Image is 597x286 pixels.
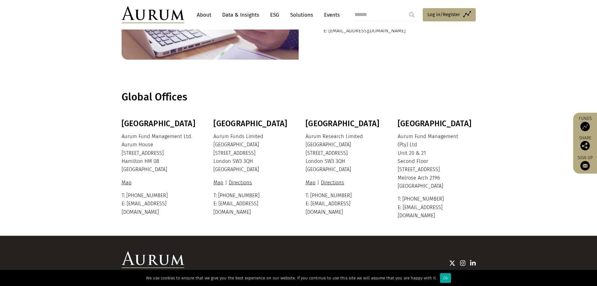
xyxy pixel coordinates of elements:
[219,9,262,21] a: Data & Insights
[122,192,198,216] p: T: [PHONE_NUMBER] E: [EMAIL_ADDRESS][DOMAIN_NAME]
[122,91,474,103] h1: Global Offices
[580,122,590,131] img: Access Funds
[122,119,198,128] h3: [GEOGRAPHIC_DATA]
[213,132,290,174] p: Aurum Funds Limited [GEOGRAPHIC_DATA] [STREET_ADDRESS] London SW3 3QH [GEOGRAPHIC_DATA]
[449,260,455,266] img: Twitter icon
[306,119,382,128] h3: [GEOGRAPHIC_DATA]
[398,132,474,191] p: Aurum Fund Management (Pty) Ltd Unit 20 & 21 Second Floor [STREET_ADDRESS] Melrose Arch 2196 [GEO...
[576,116,594,131] a: Funds
[122,132,198,174] p: Aurum Fund Management Ltd. Aurum House [STREET_ADDRESS] Hamilton HM 08 [GEOGRAPHIC_DATA]
[580,161,590,170] img: Sign up to our newsletter
[427,11,460,18] span: Log in/Register
[213,179,290,187] p: |
[194,9,214,21] a: About
[319,180,346,186] a: Directions
[580,141,590,150] img: Share this post
[423,8,476,21] a: Log in/Register
[306,180,317,186] a: Map
[267,9,282,21] a: ESG
[122,180,133,186] a: Map
[470,260,476,266] img: Linkedin icon
[287,9,316,21] a: Solutions
[576,136,594,150] div: Share
[306,179,382,187] p: |
[122,251,184,268] img: Aurum Logo
[406,8,418,21] input: Submit
[323,27,451,35] p: E: [EMAIL_ADDRESS][DOMAIN_NAME]
[306,192,382,216] p: T: [PHONE_NUMBER] E: [EMAIL_ADDRESS][DOMAIN_NAME]
[306,132,382,174] p: Aurum Research Limited [GEOGRAPHIC_DATA] [STREET_ADDRESS] London SW3 3QH [GEOGRAPHIC_DATA]
[122,6,184,23] img: Aurum
[576,155,594,170] a: Sign up
[213,180,225,186] a: Map
[213,192,290,216] p: T: [PHONE_NUMBER] E: [EMAIL_ADDRESS][DOMAIN_NAME]
[440,273,451,283] div: Ok
[213,119,290,128] h3: [GEOGRAPHIC_DATA]
[321,9,340,21] a: Events
[398,119,474,128] h3: [GEOGRAPHIC_DATA]
[227,180,254,186] a: Directions
[460,260,466,266] img: Instagram icon
[398,195,474,220] p: T: [PHONE_NUMBER] E: [EMAIL_ADDRESS][DOMAIN_NAME]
